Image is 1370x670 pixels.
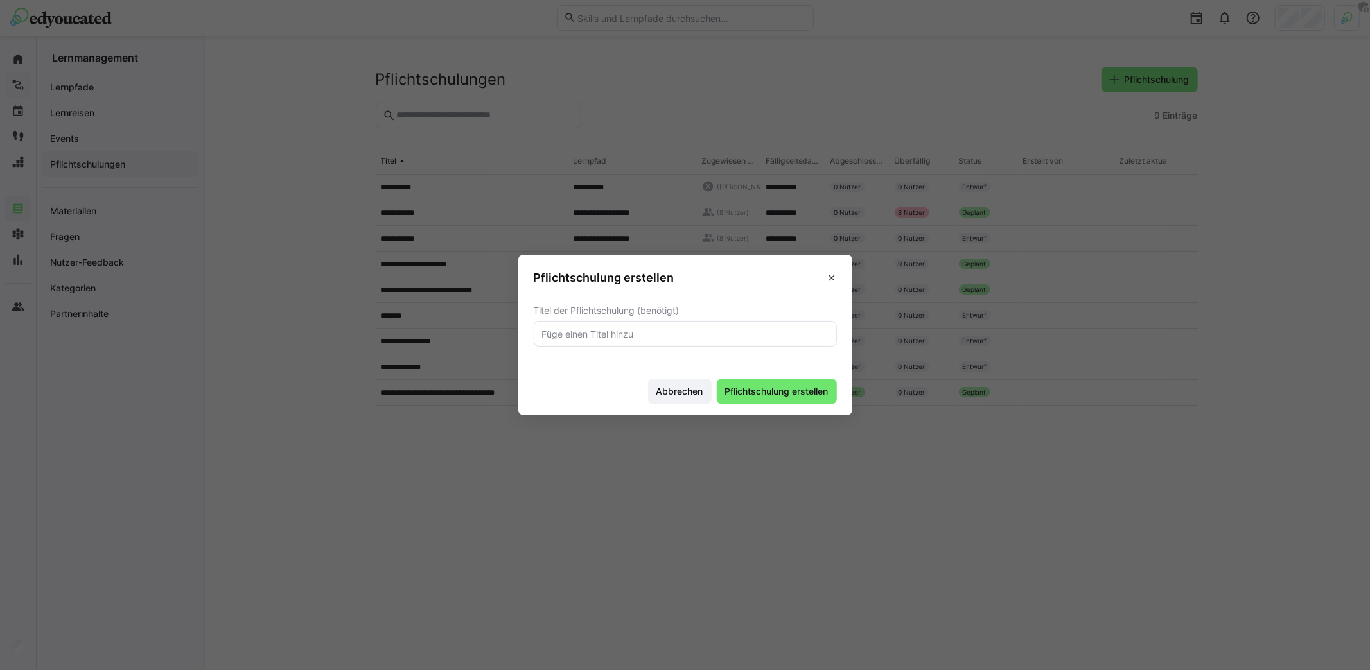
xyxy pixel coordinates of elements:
span: Titel der Pflichtschulung (benötigt) [534,305,680,316]
button: Pflichtschulung erstellen [717,379,837,404]
button: Abbrechen [648,379,712,404]
h3: Pflichtschulung erstellen [534,270,674,285]
span: Pflichtschulung erstellen [723,385,830,398]
input: Füge einen Titel hinzu [541,328,830,339]
span: Abbrechen [654,385,705,398]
